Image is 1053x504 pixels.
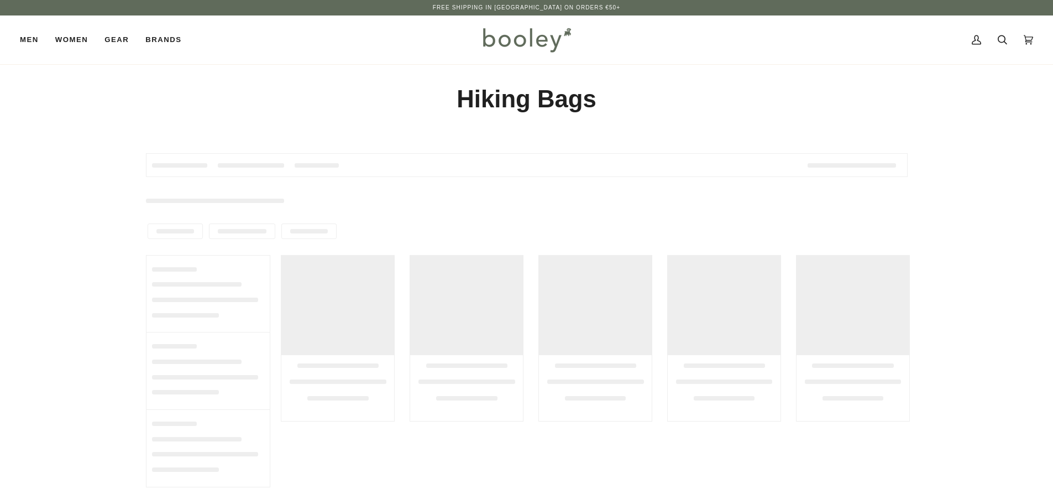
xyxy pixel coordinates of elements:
span: Brands [145,34,181,45]
a: Gear [96,15,137,64]
p: Free Shipping in [GEOGRAPHIC_DATA] on Orders €50+ [433,3,620,12]
a: Men [20,15,47,64]
h1: Hiking Bags [146,84,908,115]
span: Women [55,34,88,45]
img: Booley [478,24,575,56]
a: Women [47,15,96,64]
span: Men [20,34,39,45]
a: Brands [137,15,190,64]
span: Gear [104,34,129,45]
